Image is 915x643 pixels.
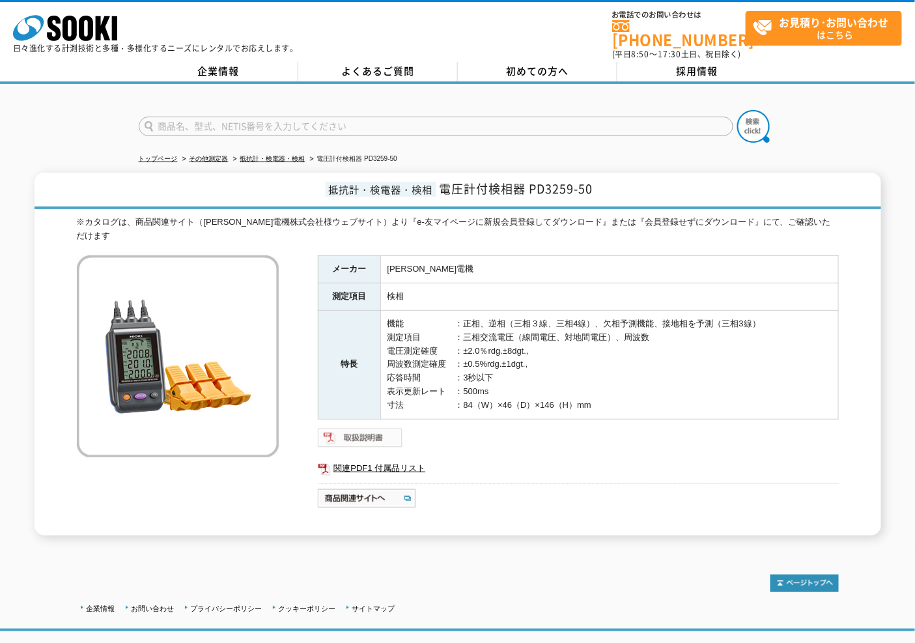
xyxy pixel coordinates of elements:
[458,62,617,81] a: 初めての方へ
[318,427,403,448] img: 取扱説明書
[440,180,593,197] span: 電圧計付検相器 PD3259-50
[326,182,436,197] span: 抵抗計・検電器・検相
[77,255,279,457] img: 電圧計付検相器 PD3259-50
[139,155,178,162] a: トップページ
[746,11,902,46] a: お見積り･お問い合わせはこちら
[632,48,650,60] span: 8:50
[658,48,681,60] span: 17:30
[753,12,901,44] span: はこちら
[380,283,838,311] td: 検相
[318,436,403,446] a: 取扱説明書
[139,117,733,136] input: 商品名、型式、NETIS番号を入力してください
[318,488,417,509] img: 商品関連サイトへ
[380,311,838,420] td: 機能 ：正相、逆相（三相３線、三相4線）、欠相予測機能、接地相を予測（三相3線） 測定項目 ：三相交流電圧（線間電圧、対地間電圧）、周波数 電圧測定確度 ：±2.0％rdg.±8dgt., 周波...
[240,155,305,162] a: 抵抗計・検電器・検相
[617,62,777,81] a: 採用情報
[318,311,380,420] th: 特長
[307,152,397,166] li: 電圧計付検相器 PD3259-50
[318,256,380,283] th: メーカー
[380,256,838,283] td: [PERSON_NAME]電機
[612,11,746,19] span: お電話でのお問い合わせは
[352,605,395,612] a: サイトマップ
[77,216,839,243] div: ※カタログは、商品関連サイト（[PERSON_NAME]電機株式会社様ウェブサイト）より『e-友マイページに新規会員登録してダウンロード』または『会員登録せずにダウンロード』にて、ご確認いただけます
[132,605,175,612] a: お問い合わせ
[318,460,839,477] a: 関連PDF1 付属品リスト
[13,44,298,52] p: 日々進化する計測技術と多種・多様化するニーズにレンタルでお応えします。
[139,62,298,81] a: 企業情報
[737,110,770,143] img: btn_search.png
[190,155,229,162] a: その他測定器
[506,64,569,78] span: 初めての方へ
[298,62,458,81] a: よくあるご質問
[612,48,741,60] span: (平日 ～ 土日、祝日除く)
[279,605,336,612] a: クッキーポリシー
[780,14,889,30] strong: お見積り･お問い合わせ
[191,605,262,612] a: プライバシーポリシー
[612,20,746,47] a: [PHONE_NUMBER]
[318,283,380,311] th: 測定項目
[87,605,115,612] a: 企業情報
[770,575,839,592] img: トップページへ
